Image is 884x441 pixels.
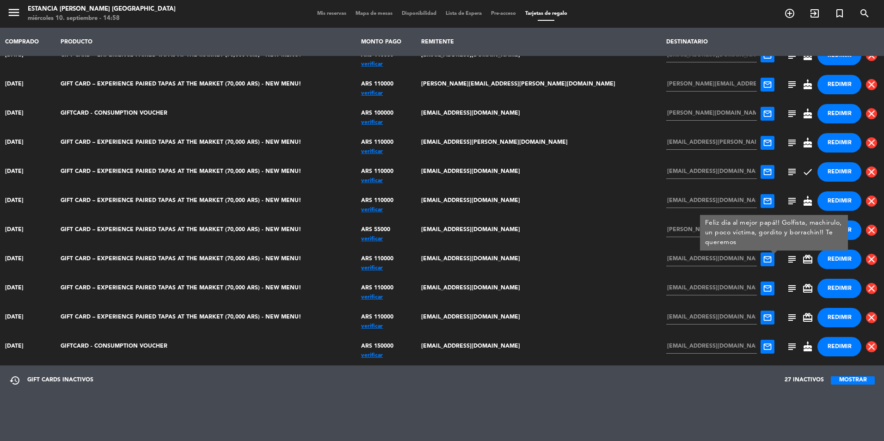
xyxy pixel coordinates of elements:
i: menu [7,6,21,19]
span: close [866,283,877,294]
button: MOSTRAR [831,376,875,385]
span: card_giftcard [802,283,813,294]
td: [EMAIL_ADDRESS][DOMAIN_NAME] [417,361,662,390]
td: GIFT CARD – EXPERIENCE PAIRED TAPAS AT THE MARKET (70,000 ARS) - NEW MENU! [55,186,356,215]
span: subject [786,341,798,352]
span: cake [802,108,813,119]
td: [EMAIL_ADDRESS][DOMAIN_NAME] [417,157,662,186]
td: GIFT CARD – EXPERIENCE PAIRED TAPAS AT THE MARKET (70,000 ARS) - NEW MENU! [55,70,356,99]
td: [EMAIL_ADDRESS][DOMAIN_NAME] [417,99,662,128]
span: cake [802,79,813,90]
button: REDIMIR [817,104,861,123]
td: GIFT CARD – EXPERIENCE PAIRED TAPAS AT THE MARKET (70,000 ARS) - NEW MENU! [55,157,356,186]
span: close [866,79,877,90]
td: GIFT CARD – EXPERIENCE PAIRED TAPAS AT THE MARKET (70,000 ARS) - NEW MENU! [55,274,356,303]
div: ARS 55000 [361,220,411,239]
span: Disponibilidad [397,11,441,16]
div: miércoles 10. septiembre - 14:58 [28,14,176,23]
span: subject [786,137,798,148]
td: [EMAIL_ADDRESS][PERSON_NAME][DOMAIN_NAME] [417,128,662,157]
i: search [859,8,870,19]
span: close [866,196,877,207]
span: card_giftcard [802,312,813,323]
td: GIFT CARD – EXPERIENCE PAIRED TAPAS AT THE MARKET (70,000 ARS) - NEW MENU! [55,128,356,157]
td: [PERSON_NAME][EMAIL_ADDRESS][PERSON_NAME][DOMAIN_NAME] [417,70,662,99]
span: mail_outline [763,196,772,206]
span: close [866,312,877,323]
span: Mis reservas [313,11,351,16]
div: ARS 100000 [361,104,411,122]
div: Feliz día al mejor papá!! Golfista, machirulo, un poco víctima, gordito y borrachin!! Te queremos [700,215,848,251]
span: subject [786,79,798,90]
div: ARS 110000 [361,133,411,152]
span: Mapa de mesas [351,11,397,16]
button: REDIMIR [817,133,861,153]
div: ARS 110000 [361,279,411,297]
span: subject [786,283,798,294]
span: check [802,166,813,178]
button: REDIMIR [817,162,861,182]
span: mail_outline [763,284,772,293]
th: PRODUCTO [55,28,356,56]
td: GIFT CARD – EXPERIENCE PAIRED TAPAS AT THE MARKET (70,000 ARS) - NEW MENU! [55,303,356,332]
span: 27 INACTIVOS [785,376,824,385]
td: GIFT CARD – EXPERIENCE PAIRED TAPAS AT THE MARKET (70,000 ARS) - NEW MENU! [55,245,356,274]
th: DESTINATARIO [662,28,780,56]
button: REDIMIR [817,337,861,356]
div: ARS 110000 [361,308,411,326]
button: REDIMIR [817,308,861,327]
button: menu [7,6,21,23]
th: REMITENTE [417,28,662,56]
span: close [866,137,877,148]
span: close [866,341,877,352]
td: [EMAIL_ADDRESS][DOMAIN_NAME] [417,186,662,215]
i: turned_in_not [834,8,845,19]
td: [EMAIL_ADDRESS][DOMAIN_NAME] [417,303,662,332]
span: mail_outline [763,313,772,322]
span: Tarjetas de regalo [521,11,572,16]
div: ARS 110000 [361,191,411,210]
span: mail_outline [763,342,772,351]
td: GIFTCARD - CONSUMPTION VOUCHER [55,99,356,128]
div: Estancia [PERSON_NAME] [GEOGRAPHIC_DATA] [28,5,176,14]
td: GIFTCARD - CONSUMPTION VOUCHER [55,361,356,390]
td: [EMAIL_ADDRESS][DOMAIN_NAME] [417,215,662,245]
button: REDIMIR [817,75,861,94]
span: mail_outline [763,138,772,147]
td: [EMAIL_ADDRESS][DOMAIN_NAME] [417,274,662,303]
span: cake [802,137,813,148]
span: subject [786,312,798,323]
span: close [866,225,877,236]
span: subject [786,166,798,178]
td: [EMAIL_ADDRESS][DOMAIN_NAME] [417,245,662,274]
span: close [866,254,877,265]
div: ARS 110000 [361,75,411,93]
span: Lista de Espera [441,11,486,16]
span: restore [9,375,20,386]
button: REDIMIR [817,191,861,211]
span: Pre-acceso [486,11,521,16]
span: cake [802,196,813,207]
td: GIFTCARD - CONSUMPTION VOUCHER [55,332,356,361]
span: mail_outline [763,167,772,177]
span: subject [786,108,798,119]
td: [EMAIL_ADDRESS][DOMAIN_NAME] [417,332,662,361]
i: add_circle_outline [784,8,795,19]
div: ARS 110000 [361,162,411,181]
span: close [866,108,877,119]
i: exit_to_app [809,8,820,19]
button: REDIMIR [817,250,861,269]
span: mail_outline [763,255,772,264]
div: GIFT CARDS INACTIVOS [9,375,93,386]
span: subject [786,196,798,207]
span: mail_outline [763,109,772,118]
span: mail_outline [763,80,772,89]
div: ARS 110000 [361,250,411,268]
span: cake [802,341,813,352]
span: subject [786,254,798,265]
th: MONTO PAGO [356,28,417,56]
span: card_giftcard [802,254,813,265]
td: GIFT CARD – EXPERIENCE PAIRED TAPAS AT THE MARKET (70,000 ARS) - NEW MENU! [55,215,356,245]
div: ARS 150000 [361,337,411,355]
button: REDIMIR [817,279,861,298]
